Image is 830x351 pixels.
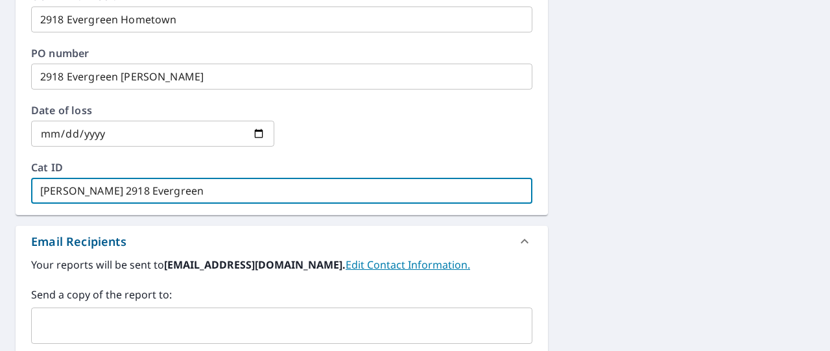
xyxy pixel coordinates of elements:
[346,258,470,272] a: EditContactInfo
[164,258,346,272] b: [EMAIL_ADDRESS][DOMAIN_NAME].
[31,105,274,115] label: Date of loss
[31,162,532,173] label: Cat ID
[31,257,532,272] label: Your reports will be sent to
[31,233,126,250] div: Email Recipients
[31,48,532,58] label: PO number
[16,226,548,257] div: Email Recipients
[31,287,532,302] label: Send a copy of the report to:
